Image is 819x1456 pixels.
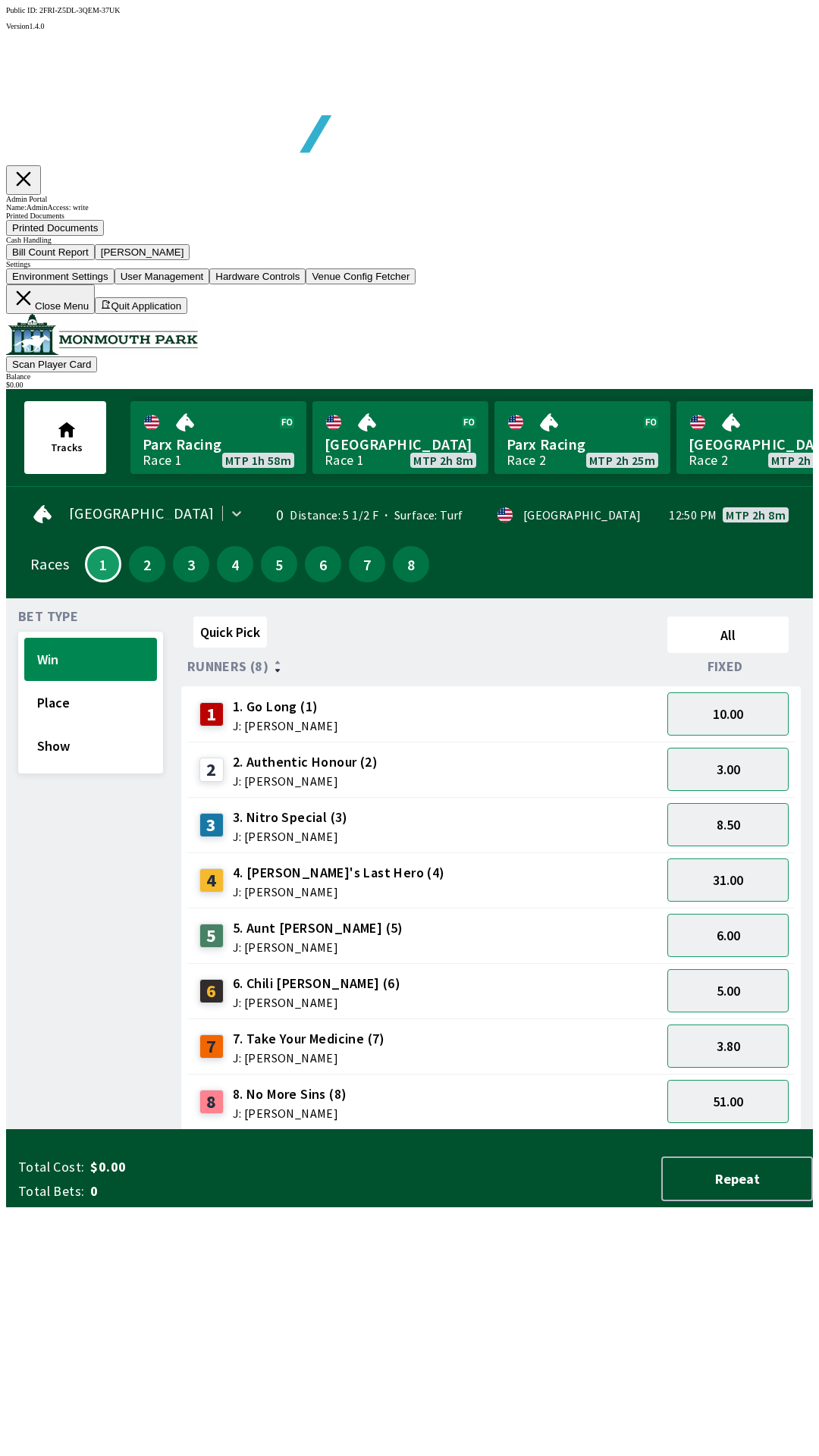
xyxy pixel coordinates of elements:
span: J: [PERSON_NAME] [233,830,348,843]
span: Runners (8) [187,661,268,673]
div: Public ID: [6,6,813,14]
span: 6.00 [717,927,740,944]
span: Surface: Turf [378,507,463,522]
span: $0.00 [90,1158,329,1176]
span: 51.00 [713,1093,743,1110]
button: 51.00 [667,1080,789,1123]
span: 3 [177,559,206,570]
button: Repeat [661,1156,813,1201]
button: 7 [349,546,385,582]
span: 8 [397,559,425,570]
span: MTP 2h 25m [589,454,655,466]
span: J: [PERSON_NAME] [233,1107,347,1119]
span: Total Cost: [18,1158,84,1176]
div: Race 1 [143,454,182,466]
span: 2 [133,559,162,570]
span: 7 [353,559,381,570]
span: 5 [265,559,293,570]
span: [GEOGRAPHIC_DATA] [325,435,476,454]
a: Parx RacingRace 1MTP 1h 58m [130,401,306,474]
button: Printed Documents [6,220,104,236]
button: 3.00 [667,748,789,791]
div: Cash Handling [6,236,813,244]
div: Runners (8) [187,659,661,674]
button: 1 [85,546,121,582]
a: [GEOGRAPHIC_DATA]Race 1MTP 2h 8m [312,401,488,474]
div: Printed Documents [6,212,813,220]
span: Distance: 5 1/2 F [290,507,378,522]
button: Win [24,638,157,681]
div: Admin Portal [6,195,813,203]
span: Quick Pick [200,623,260,641]
span: Parx Racing [143,435,294,454]
button: 8.50 [667,803,789,846]
span: 3. Nitro Special (3) [233,808,348,827]
span: 8.50 [717,816,740,833]
button: 6.00 [667,914,789,957]
button: Tracks [24,401,106,474]
button: Scan Player Card [6,356,97,372]
span: 0 [90,1182,329,1200]
span: Win [37,651,144,668]
button: 6 [305,546,341,582]
div: Race 1 [325,454,364,466]
button: [PERSON_NAME] [95,244,190,260]
span: Fixed [708,661,743,673]
div: 7 [199,1034,224,1059]
span: 6 [309,559,337,570]
div: Name: Admin Access: write [6,203,813,212]
span: 5. Aunt [PERSON_NAME] (5) [233,918,403,938]
button: 5 [261,546,297,582]
span: 8. No More Sins (8) [233,1084,347,1104]
button: 2 [129,546,165,582]
span: J: [PERSON_NAME] [233,720,338,732]
span: MTP 2h 8m [413,454,473,466]
span: 1 [90,560,116,568]
span: 7. Take Your Medicine (7) [233,1029,385,1049]
span: 3.80 [717,1037,740,1055]
button: Venue Config Fetcher [306,268,416,284]
span: 1. Go Long (1) [233,697,338,717]
span: [GEOGRAPHIC_DATA] [69,507,215,519]
span: 2. Authentic Honour (2) [233,752,378,772]
button: Show [24,724,157,767]
div: Balance [6,372,813,381]
span: 10.00 [713,705,743,723]
span: Repeat [675,1170,799,1188]
span: Place [37,694,144,711]
button: User Management [115,268,210,284]
button: 4 [217,546,253,582]
span: 31.00 [713,871,743,889]
div: Fixed [661,659,795,674]
span: J: [PERSON_NAME] [233,941,403,953]
span: J: [PERSON_NAME] [233,775,378,787]
div: $ 0.00 [6,381,813,389]
span: 2FRI-Z5DL-3QEM-37UK [39,6,121,14]
div: 3 [199,813,224,837]
div: 0 [263,509,284,521]
div: 1 [199,702,224,726]
button: Environment Settings [6,268,115,284]
div: 4 [199,868,224,893]
span: Total Bets: [18,1182,84,1200]
div: Race 2 [507,454,546,466]
button: Hardware Controls [209,268,306,284]
span: MTP 1h 58m [225,454,291,466]
button: Quick Pick [193,617,267,648]
span: 4. [PERSON_NAME]'s Last Hero (4) [233,863,445,883]
span: All [674,626,782,644]
span: 4 [221,559,249,570]
span: J: [PERSON_NAME] [233,996,400,1009]
div: Races [30,558,69,570]
button: Close Menu [6,284,95,314]
button: Bill Count Report [6,244,95,260]
div: Settings [6,260,813,268]
span: J: [PERSON_NAME] [233,886,445,898]
div: 5 [199,924,224,948]
a: Parx RacingRace 2MTP 2h 25m [494,401,670,474]
div: [GEOGRAPHIC_DATA] [523,509,642,521]
span: 12:50 PM [669,509,717,521]
span: Parx Racing [507,435,658,454]
span: 3.00 [717,761,740,778]
button: 8 [393,546,429,582]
